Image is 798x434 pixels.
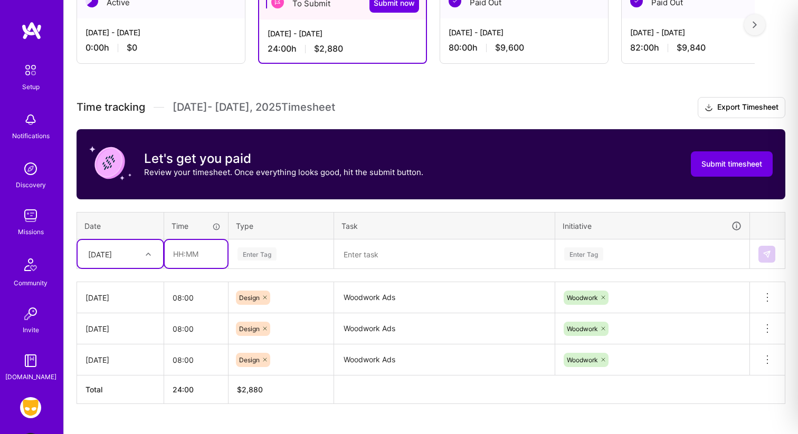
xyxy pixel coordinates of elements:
[763,250,771,258] img: Submit
[268,43,417,54] div: 24:00 h
[164,315,228,343] input: HH:MM
[630,27,781,38] div: [DATE] - [DATE]
[20,109,41,130] img: bell
[20,59,42,81] img: setup
[89,142,131,184] img: coin
[239,294,260,302] span: Design
[753,21,757,28] img: right
[335,283,554,312] textarea: Woodwork Ads
[88,248,112,259] div: [DATE]
[173,101,335,114] span: [DATE] - [DATE] , 2025 Timesheet
[17,397,44,418] a: Grindr: Design
[567,356,598,364] span: Woodwork
[268,28,417,39] div: [DATE] - [DATE]
[335,314,554,343] textarea: Woodwork Ads
[449,42,600,53] div: 80:00 h
[229,212,334,239] th: Type
[20,205,41,226] img: teamwork
[701,159,762,169] span: Submit timesheet
[77,101,145,114] span: Time tracking
[21,21,42,40] img: logo
[18,226,44,237] div: Missions
[677,42,706,53] span: $9,840
[567,294,598,302] span: Woodwork
[164,375,229,404] th: 24:00
[85,292,155,303] div: [DATE]
[237,385,263,394] span: $ 2,880
[85,354,155,365] div: [DATE]
[698,97,785,118] button: Export Timesheet
[20,397,41,418] img: Grindr: Design
[14,277,47,288] div: Community
[705,102,713,113] i: icon Download
[23,324,39,335] div: Invite
[334,212,555,239] th: Task
[691,151,773,177] button: Submit timesheet
[127,42,137,53] span: $0
[164,346,228,374] input: HH:MM
[165,240,227,268] input: HH:MM
[20,350,41,371] img: guide book
[12,130,50,141] div: Notifications
[564,246,603,262] div: Enter Tag
[146,252,151,257] i: icon Chevron
[85,323,155,334] div: [DATE]
[239,356,260,364] span: Design
[20,303,41,324] img: Invite
[164,284,228,312] input: HH:MM
[314,43,343,54] span: $2,880
[239,325,260,333] span: Design
[335,345,554,374] textarea: Woodwork Ads
[85,42,236,53] div: 0:00 h
[77,212,164,239] th: Date
[172,220,221,232] div: Time
[144,167,423,178] p: Review your timesheet. Once everything looks good, hit the submit button.
[237,246,277,262] div: Enter Tag
[5,371,56,382] div: [DOMAIN_NAME]
[630,42,781,53] div: 82:00 h
[77,375,164,404] th: Total
[449,27,600,38] div: [DATE] - [DATE]
[16,179,46,190] div: Discovery
[20,158,41,179] img: discovery
[85,27,236,38] div: [DATE] - [DATE]
[567,325,598,333] span: Woodwork
[495,42,524,53] span: $9,600
[563,220,742,232] div: Initiative
[18,252,43,277] img: Community
[144,151,423,167] h3: Let's get you paid
[22,81,40,92] div: Setup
